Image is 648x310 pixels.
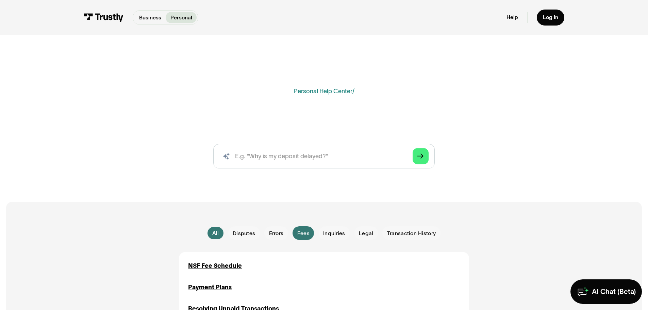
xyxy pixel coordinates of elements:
form: Search [213,144,434,168]
span: Fees [297,230,310,237]
a: Payment Plans [188,283,232,292]
div: / [352,88,354,95]
span: Transaction History [387,230,436,237]
img: Trustly Logo [84,13,123,22]
a: Help [506,14,518,21]
input: search [213,144,434,168]
span: Inquiries [323,230,345,237]
div: Log in [543,14,558,21]
a: All [207,227,223,239]
a: AI Chat (Beta) [570,279,642,304]
form: Email Form [179,226,469,240]
div: AI Chat (Beta) [592,287,636,296]
p: Personal [170,14,192,22]
p: Business [139,14,161,22]
a: Personal [166,12,197,23]
div: All [212,229,219,237]
a: Log in [537,10,564,26]
span: Errors [269,230,284,237]
a: Business [134,12,166,23]
a: Personal Help Center [294,88,352,95]
span: Legal [359,230,373,237]
span: Disputes [233,230,255,237]
a: NSF Fee Schedule [188,261,242,271]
